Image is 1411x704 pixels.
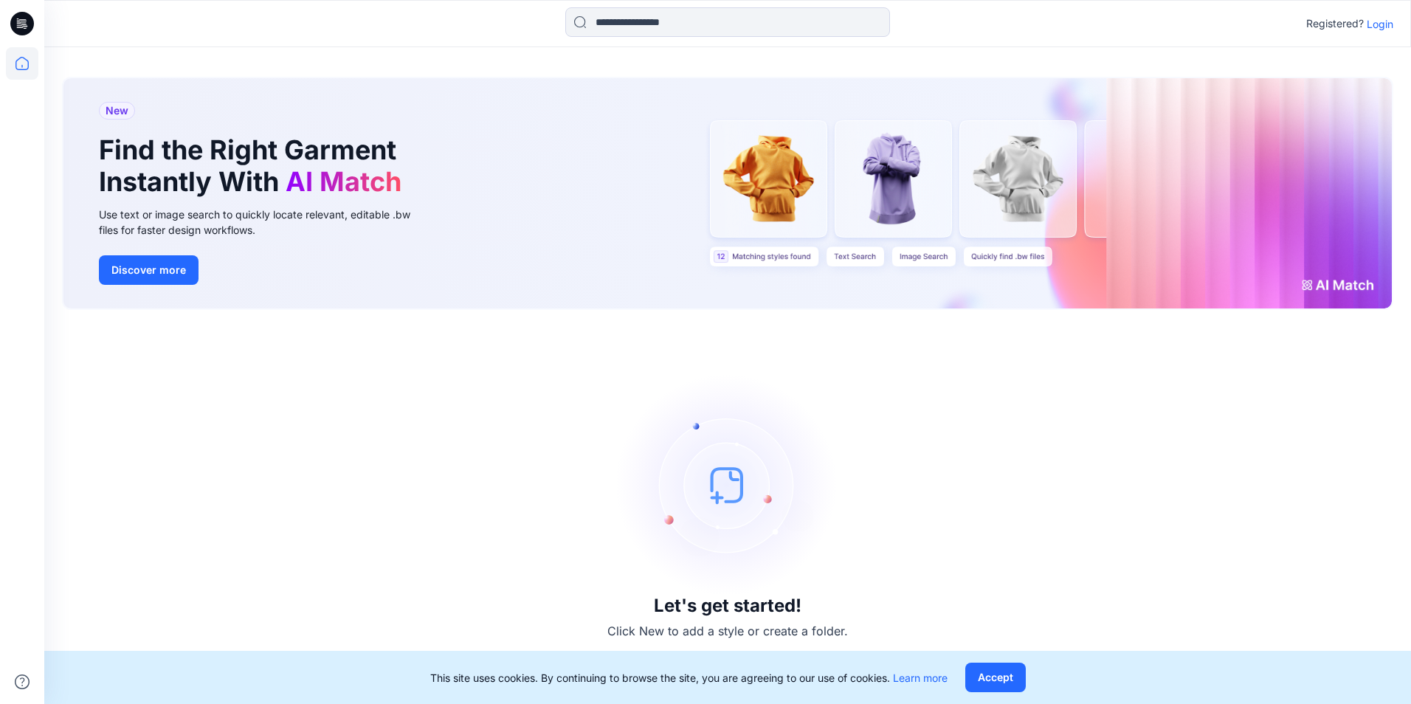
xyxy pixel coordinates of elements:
h1: Find the Right Garment Instantly With [99,134,409,198]
h3: Let's get started! [654,596,801,616]
p: This site uses cookies. By continuing to browse the site, you are agreeing to our use of cookies. [430,670,948,686]
p: Registered? [1306,15,1364,32]
p: Login [1367,16,1393,32]
img: empty-state-image.svg [617,374,838,596]
button: Accept [965,663,1026,692]
span: New [106,102,128,120]
span: AI Match [286,165,401,198]
p: Click New to add a style or create a folder. [607,622,848,640]
a: Learn more [893,672,948,684]
button: Discover more [99,255,199,285]
div: Use text or image search to quickly locate relevant, editable .bw files for faster design workflows. [99,207,431,238]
